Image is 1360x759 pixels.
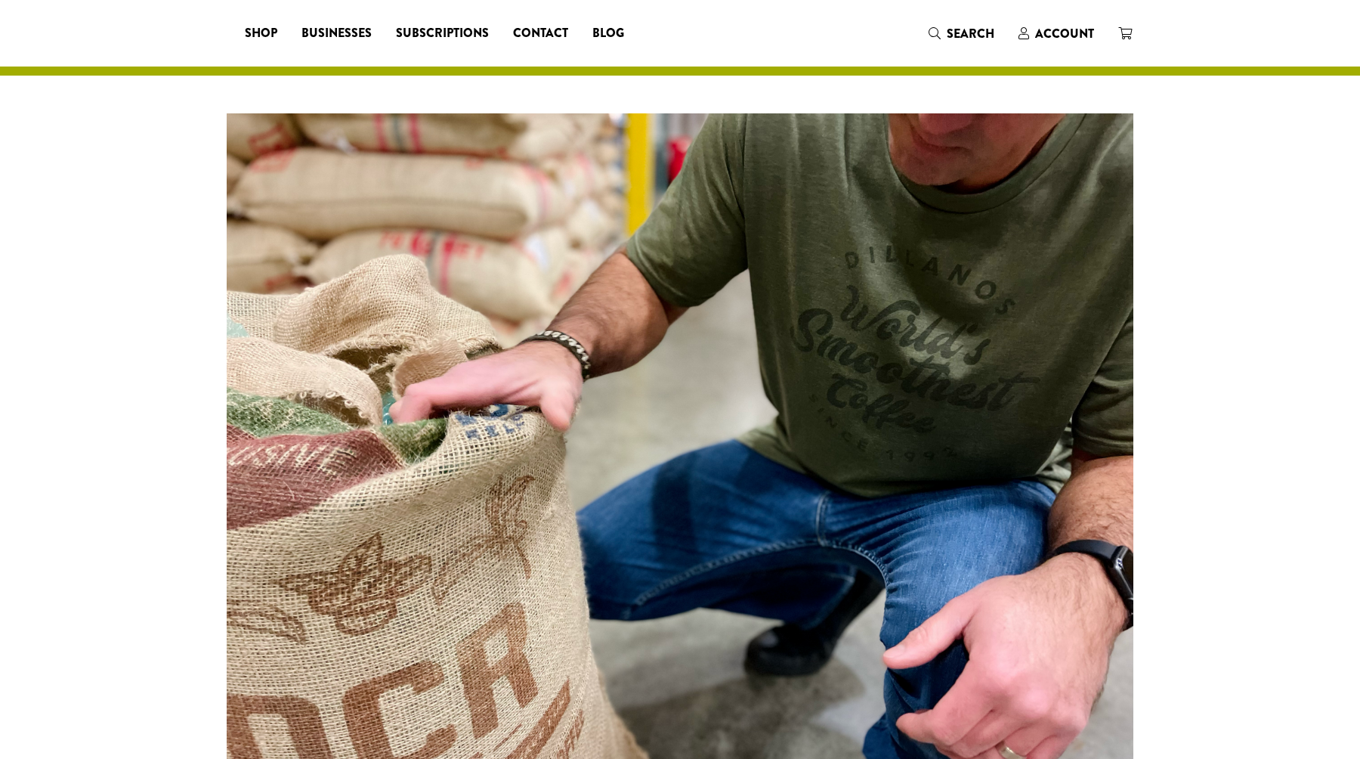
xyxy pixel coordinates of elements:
[233,21,289,45] a: Shop
[947,25,994,42] span: Search
[580,21,636,45] a: Blog
[289,21,384,45] a: Businesses
[1035,25,1094,42] span: Account
[396,24,489,43] span: Subscriptions
[513,24,568,43] span: Contact
[301,24,372,43] span: Businesses
[384,21,501,45] a: Subscriptions
[501,21,580,45] a: Contact
[592,24,624,43] span: Blog
[1006,21,1106,46] a: Account
[916,21,1006,46] a: Search
[245,24,277,43] span: Shop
